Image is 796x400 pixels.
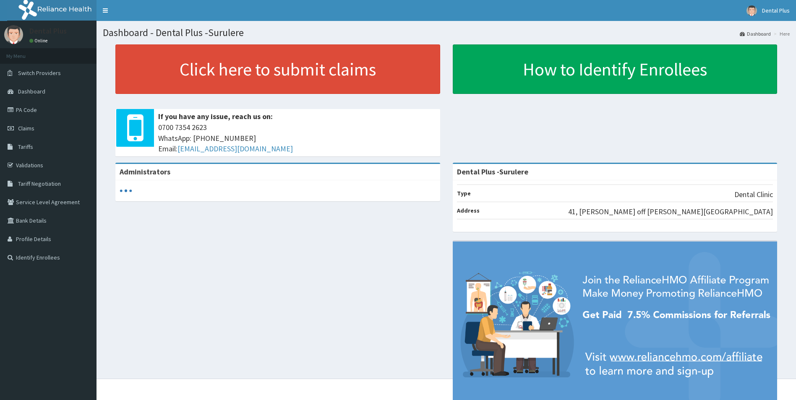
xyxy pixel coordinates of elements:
[457,190,471,197] b: Type
[29,27,67,35] p: Dental Plus
[762,7,790,14] span: Dental Plus
[120,167,170,177] b: Administrators
[120,184,132,197] svg: audio-loading
[746,5,757,16] img: User Image
[457,167,528,177] strong: Dental Plus -Surulere
[772,30,790,37] li: Here
[29,38,50,44] a: Online
[103,27,790,38] h1: Dashboard - Dental Plus -Surulere
[4,25,23,44] img: User Image
[734,189,773,200] p: Dental Clinic
[158,112,273,121] b: If you have any issue, reach us on:
[18,143,33,151] span: Tariffs
[18,180,61,187] span: Tariff Negotiation
[158,122,436,154] span: 0700 7354 2623 WhatsApp: [PHONE_NUMBER] Email:
[177,144,293,153] a: [EMAIL_ADDRESS][DOMAIN_NAME]
[568,206,773,217] p: 41, [PERSON_NAME] off [PERSON_NAME][GEOGRAPHIC_DATA]
[115,44,440,94] a: Click here to submit claims
[18,125,34,132] span: Claims
[457,207,480,214] b: Address
[453,44,778,94] a: How to Identify Enrollees
[18,88,45,95] span: Dashboard
[18,69,61,77] span: Switch Providers
[740,30,771,37] a: Dashboard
